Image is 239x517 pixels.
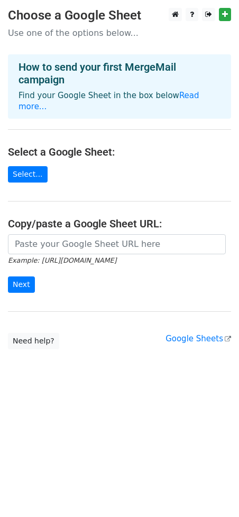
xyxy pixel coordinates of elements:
input: Paste your Google Sheet URL here [8,234,226,254]
p: Use one of the options below... [8,27,231,39]
p: Find your Google Sheet in the box below [19,90,220,112]
h3: Choose a Google Sheet [8,8,231,23]
a: Google Sheets [166,334,231,343]
a: Need help? [8,333,59,349]
a: Select... [8,166,48,183]
h4: How to send your first MergeMail campaign [19,61,220,86]
h4: Select a Google Sheet: [8,146,231,158]
a: Read more... [19,91,199,111]
input: Next [8,276,35,293]
h4: Copy/paste a Google Sheet URL: [8,217,231,230]
small: Example: [URL][DOMAIN_NAME] [8,256,116,264]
